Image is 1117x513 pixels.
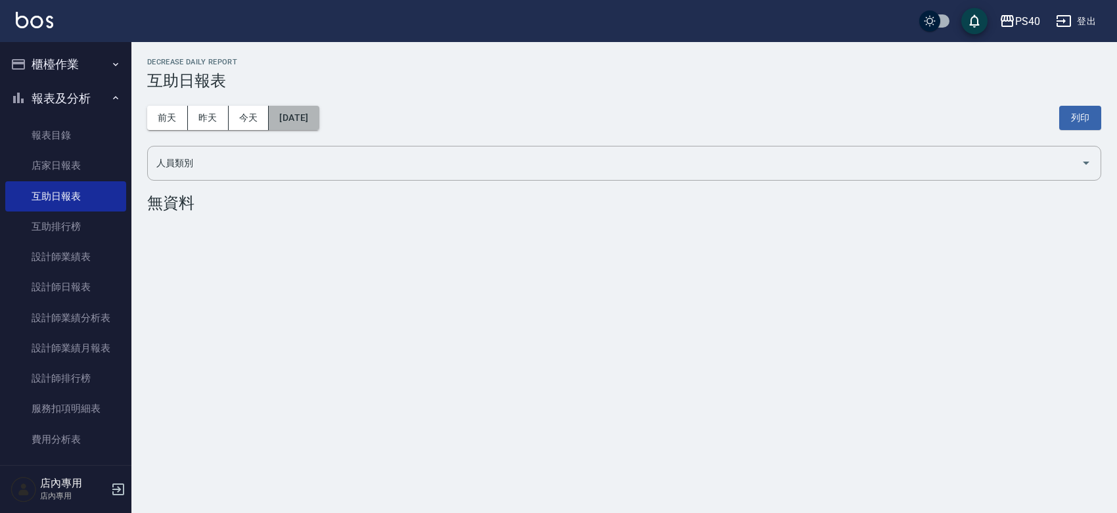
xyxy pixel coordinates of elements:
a: 服務扣項明細表 [5,393,126,424]
img: Logo [16,12,53,28]
button: save [961,8,988,34]
button: PS40 [994,8,1045,35]
div: 無資料 [147,194,1101,212]
button: 客戶管理 [5,460,126,494]
button: 昨天 [188,106,229,130]
button: 櫃檯作業 [5,47,126,81]
button: 登出 [1051,9,1101,33]
button: 今天 [229,106,269,130]
button: 報表及分析 [5,81,126,116]
a: 報表目錄 [5,120,126,150]
a: 店家日報表 [5,150,126,181]
h5: 店內專用 [40,477,107,490]
button: 前天 [147,106,188,130]
a: 互助排行榜 [5,212,126,242]
input: 人員名稱 [153,152,1076,175]
p: 店內專用 [40,490,107,502]
button: Open [1076,152,1097,173]
h2: Decrease Daily Report [147,58,1101,66]
button: [DATE] [269,106,319,130]
a: 設計師業績表 [5,242,126,272]
img: Person [11,476,37,502]
a: 費用分析表 [5,424,126,455]
a: 設計師業績分析表 [5,303,126,333]
a: 設計師排行榜 [5,363,126,393]
h3: 互助日報表 [147,72,1101,90]
a: 設計師業績月報表 [5,333,126,363]
div: PS40 [1015,13,1040,30]
a: 設計師日報表 [5,272,126,302]
button: 列印 [1059,106,1101,130]
a: 互助日報表 [5,181,126,212]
